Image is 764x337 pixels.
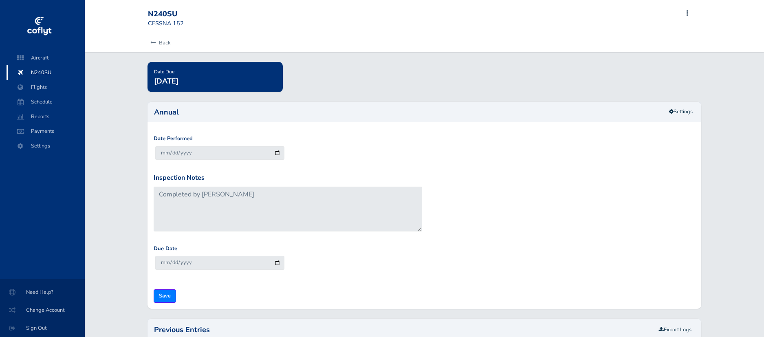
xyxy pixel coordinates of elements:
[154,173,205,183] label: Inspection Notes
[154,76,178,86] span: [DATE]
[10,303,75,317] span: Change Account
[154,187,423,231] textarea: Completed by [PERSON_NAME]
[154,289,176,303] input: Save
[15,80,77,95] span: Flights
[154,68,174,75] span: Date Due
[154,134,193,143] label: Date Performed
[148,34,170,52] a: Back
[15,95,77,109] span: Schedule
[15,109,77,124] span: Reports
[664,105,698,119] a: Settings
[15,65,77,80] span: N240SU
[15,51,77,65] span: Aircraft
[15,124,77,139] span: Payments
[154,108,695,116] h2: Annual
[154,326,656,333] h2: Previous Entries
[659,326,691,333] a: Export Logs
[148,10,207,19] div: N240SU
[10,285,75,300] span: Need Help?
[15,139,77,153] span: Settings
[26,14,53,39] img: coflyt logo
[154,244,177,253] label: Due Date
[10,321,75,335] span: Sign Out
[148,19,184,27] small: CESSNA 152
